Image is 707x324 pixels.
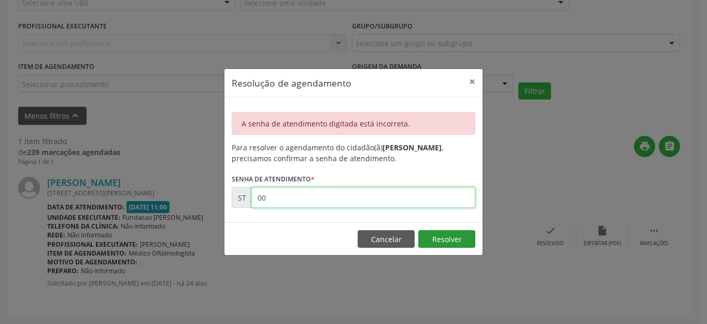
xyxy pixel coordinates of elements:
div: ST [232,187,252,208]
label: Senha de atendimento [232,171,315,187]
b: [PERSON_NAME] [383,143,442,152]
div: A senha de atendimento digitada está incorreta. [232,112,475,135]
button: Cancelar [358,230,415,248]
button: Resolver [418,230,475,248]
h5: Resolução de agendamento [232,76,351,90]
div: Para resolver o agendamento do cidadão(ã) , precisamos confirmar a senha de atendimento. [232,142,475,164]
button: Close [462,69,483,94]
